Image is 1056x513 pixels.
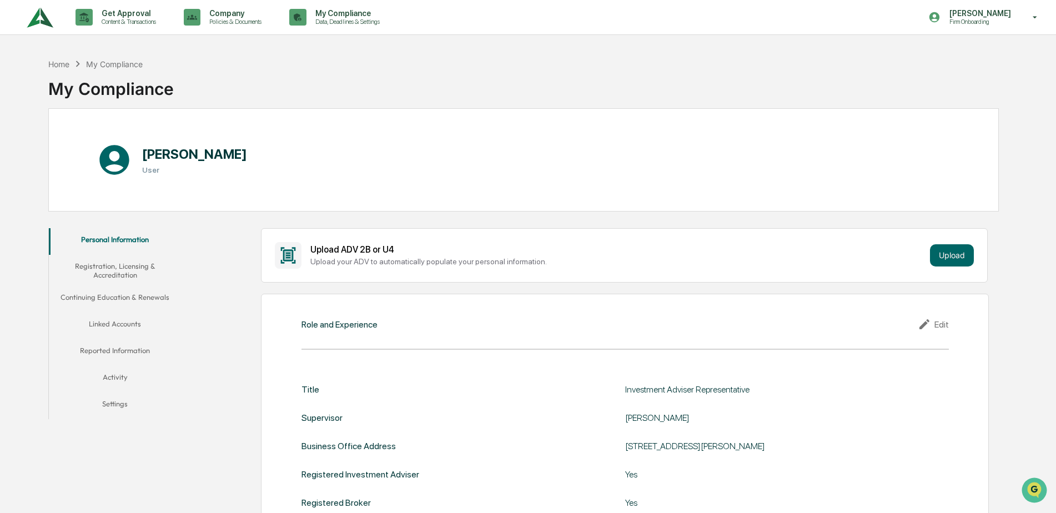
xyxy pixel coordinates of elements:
a: 🔎Data Lookup [7,157,74,177]
div: 🔎 [11,162,20,171]
a: 🖐️Preclearance [7,135,76,155]
span: Attestations [92,140,138,151]
div: Edit [918,318,949,331]
div: Upload your ADV to automatically populate your personal information. [310,257,925,266]
h3: User [142,165,247,174]
div: Start new chat [38,85,182,96]
button: Reported Information [49,339,182,366]
div: Investment Adviser Representative [625,384,903,395]
div: [PERSON_NAME] [625,413,903,423]
p: Policies & Documents [200,18,267,26]
div: My Compliance [48,70,174,99]
div: My Compliance [86,59,143,69]
button: Personal Information [49,228,182,255]
div: Title [301,384,319,395]
span: Data Lookup [22,161,70,172]
button: Start new chat [189,88,202,102]
div: Yes [625,497,903,508]
p: Get Approval [93,9,162,18]
div: Supervisor [301,413,343,423]
button: Registration, Licensing & Accreditation [49,255,182,286]
div: Registered Investment Adviser [301,469,419,480]
img: 1746055101610-c473b297-6a78-478c-a979-82029cc54cd1 [11,85,31,105]
p: Content & Transactions [93,18,162,26]
button: Settings [49,393,182,419]
div: Role and Experience [301,319,378,330]
input: Clear [29,51,183,62]
p: How can we help? [11,23,202,41]
a: 🗄️Attestations [76,135,142,155]
div: 🖐️ [11,141,20,150]
p: Firm Onboarding [941,18,1017,26]
a: Powered byPylon [78,188,134,197]
div: 🗄️ [81,141,89,150]
div: [STREET_ADDRESS][PERSON_NAME] [625,441,903,451]
button: Upload [930,244,974,266]
button: Activity [49,366,182,393]
p: [PERSON_NAME] [941,9,1017,18]
span: Pylon [110,188,134,197]
div: Yes [625,469,903,480]
div: Business Office Address [301,441,396,451]
p: My Compliance [306,9,385,18]
p: Data, Deadlines & Settings [306,18,385,26]
div: Upload ADV 2B or U4 [310,244,925,255]
h1: [PERSON_NAME] [142,146,247,162]
iframe: Open customer support [1020,476,1050,506]
p: Company [200,9,267,18]
div: secondary tabs example [49,228,182,420]
div: We're available if you need us! [38,96,140,105]
span: Preclearance [22,140,72,151]
button: Continuing Education & Renewals [49,286,182,313]
img: logo [27,2,53,33]
div: Home [48,59,69,69]
button: Linked Accounts [49,313,182,339]
div: Registered Broker [301,497,371,508]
